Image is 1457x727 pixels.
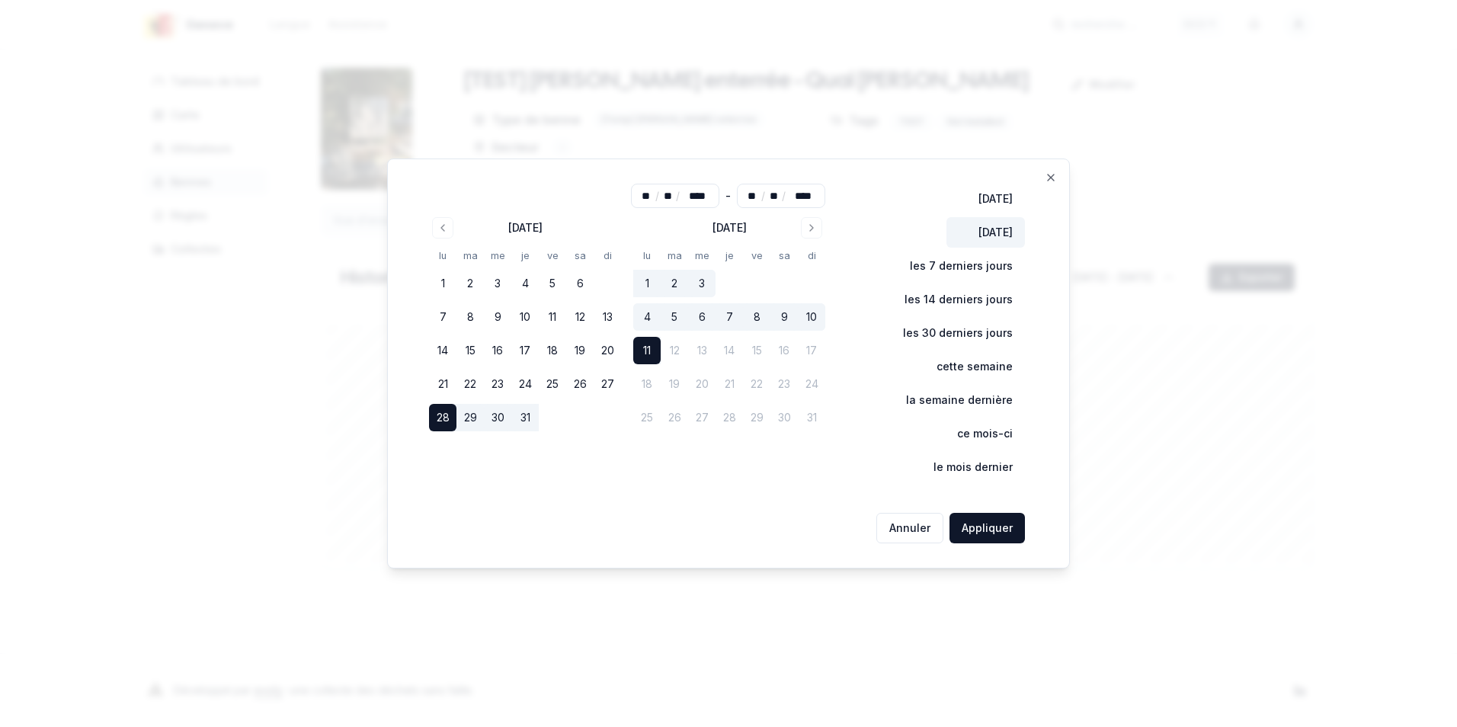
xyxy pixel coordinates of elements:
[511,270,539,297] button: 4
[716,248,743,264] th: jeudi
[594,337,621,364] button: 20
[484,248,511,264] th: mercredi
[456,270,484,297] button: 2
[508,220,543,235] div: [DATE]
[484,370,511,398] button: 23
[456,404,484,431] button: 29
[456,370,484,398] button: 22
[539,270,566,297] button: 5
[539,248,566,264] th: vendredi
[901,452,1025,482] button: le mois dernier
[688,270,716,297] button: 3
[594,370,621,398] button: 27
[511,303,539,331] button: 10
[594,248,621,264] th: dimanche
[566,337,594,364] button: 19
[676,188,680,203] span: /
[661,248,688,264] th: mardi
[761,188,765,203] span: /
[429,248,456,264] th: lundi
[429,337,456,364] button: 14
[566,370,594,398] button: 26
[432,217,453,239] button: Go to previous month
[633,337,661,364] button: 11
[511,337,539,364] button: 17
[484,404,511,431] button: 30
[594,303,621,331] button: 13
[456,248,484,264] th: mardi
[925,418,1025,449] button: ce mois-ci
[725,184,731,208] div: -
[782,188,786,203] span: /
[539,303,566,331] button: 11
[946,217,1025,248] button: [DATE]
[878,251,1025,281] button: les 7 derniers jours
[798,303,825,331] button: 10
[429,270,456,297] button: 1
[661,270,688,297] button: 2
[484,270,511,297] button: 3
[429,404,456,431] button: 28
[688,248,716,264] th: mercredi
[633,270,661,297] button: 1
[770,248,798,264] th: samedi
[511,404,539,431] button: 31
[743,303,770,331] button: 8
[429,303,456,331] button: 7
[539,337,566,364] button: 18
[798,248,825,264] th: dimanche
[661,303,688,331] button: 5
[871,318,1025,348] button: les 30 derniers jours
[873,284,1025,315] button: les 14 derniers jours
[946,184,1025,214] button: [DATE]
[770,303,798,331] button: 9
[566,303,594,331] button: 12
[456,303,484,331] button: 8
[876,513,943,543] button: Annuler
[688,303,716,331] button: 6
[429,370,456,398] button: 21
[633,248,661,264] th: lundi
[566,270,594,297] button: 6
[743,248,770,264] th: vendredi
[511,248,539,264] th: jeudi
[712,220,747,235] div: [DATE]
[539,370,566,398] button: 25
[655,188,659,203] span: /
[949,513,1025,543] button: Appliquer
[905,351,1025,382] button: cette semaine
[484,337,511,364] button: 16
[633,303,661,331] button: 4
[511,370,539,398] button: 24
[566,248,594,264] th: samedi
[801,217,822,239] button: Go to next month
[716,303,743,331] button: 7
[456,337,484,364] button: 15
[484,303,511,331] button: 9
[874,385,1025,415] button: la semaine dernière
